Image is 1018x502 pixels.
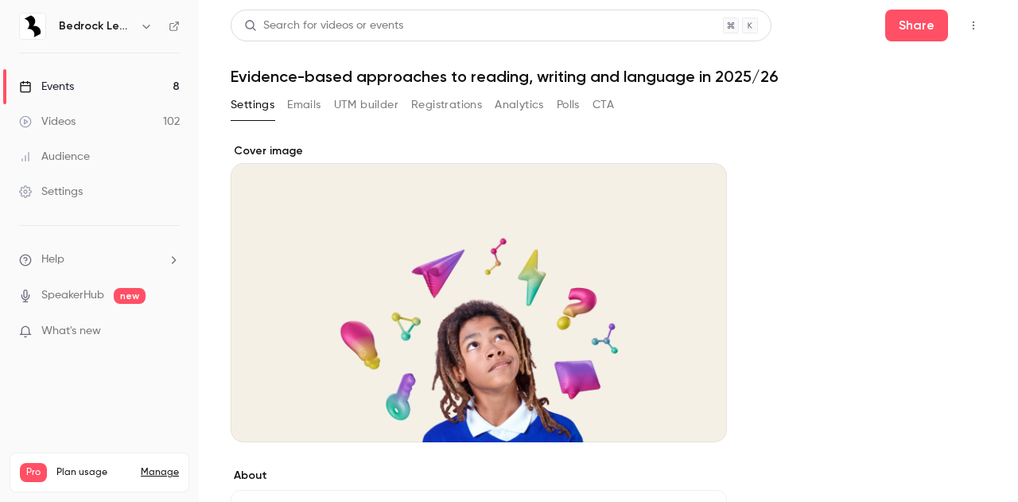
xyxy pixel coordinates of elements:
[593,92,614,118] button: CTA
[495,92,544,118] button: Analytics
[41,251,64,268] span: Help
[411,92,482,118] button: Registrations
[334,92,398,118] button: UTM builder
[56,466,131,479] span: Plan usage
[885,10,948,41] button: Share
[557,92,580,118] button: Polls
[41,287,104,304] a: SpeakerHub
[231,143,727,442] section: Cover image
[41,323,101,340] span: What's new
[287,92,321,118] button: Emails
[161,325,180,339] iframe: Noticeable Trigger
[59,18,134,34] h6: Bedrock Learning
[244,18,403,34] div: Search for videos or events
[19,149,90,165] div: Audience
[231,92,274,118] button: Settings
[141,466,179,479] a: Manage
[19,251,180,268] li: help-dropdown-opener
[231,67,986,86] h1: Evidence-based approaches to reading, writing and language in 2025/26
[20,463,47,482] span: Pro
[19,79,74,95] div: Events
[114,288,146,304] span: new
[20,14,45,39] img: Bedrock Learning
[19,114,76,130] div: Videos
[231,468,727,484] label: About
[19,184,83,200] div: Settings
[231,143,727,159] label: Cover image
